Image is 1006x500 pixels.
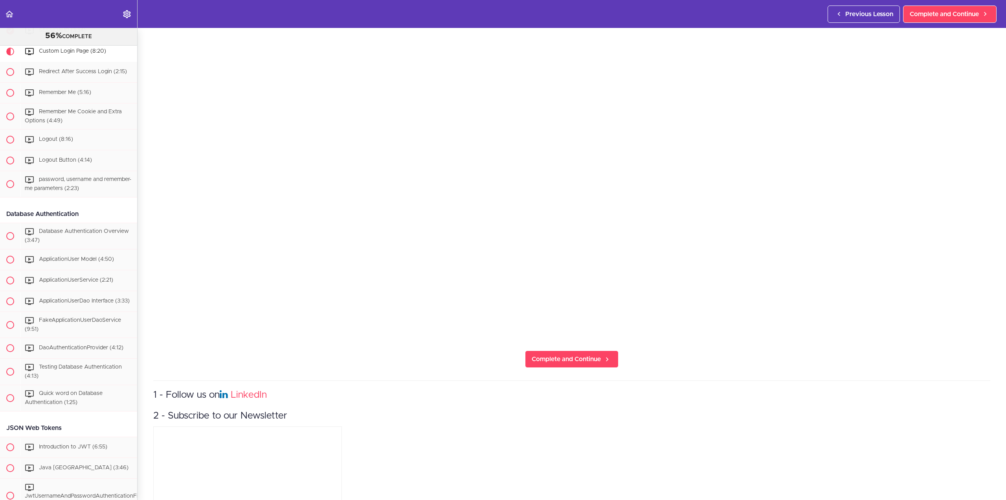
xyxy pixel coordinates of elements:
a: Previous Lesson [828,6,900,23]
span: Database Authentication Overview (3:47) [25,229,129,243]
svg: Settings Menu [122,9,132,19]
span: ApplicationUserService (2:21) [39,277,113,283]
h3: 2 - Subscribe to our Newsletter [153,410,990,423]
span: Introduction to JWT (6:55) [39,444,107,450]
span: Testing Database Authentication (4:13) [25,365,122,379]
span: Java [GEOGRAPHIC_DATA] (3:46) [39,465,129,470]
div: COMPLETE [10,31,127,41]
span: Complete and Continue [910,9,979,19]
span: FakeApplicationUserDaoService (9:51) [25,317,121,332]
a: Complete and Continue [903,6,997,23]
h3: 1 - Follow us on [153,389,990,402]
a: LinkedIn [231,390,267,400]
span: Quick word on Database Authentication (1:25) [25,391,103,405]
span: ApplicationUserDao Interface (3:33) [39,298,130,304]
span: ApplicationUser Model (4:50) [39,256,114,262]
span: Remember Me (5:16) [39,90,91,95]
span: Logout (8:16) [39,137,73,142]
span: Remember Me Cookie and Extra Options (4:49) [25,109,122,124]
span: Redirect After Success Login (2:15) [39,69,127,74]
span: Previous Lesson [845,9,893,19]
span: 56% [45,32,62,40]
span: password, username and remember-me parameters (2:23) [25,177,131,192]
span: Logout Button (4:14) [39,158,92,163]
span: DaoAuthenticationProvider (4:12) [39,345,123,351]
svg: Back to course curriculum [5,9,14,19]
span: Custom Login Page (8:20) [39,48,106,54]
